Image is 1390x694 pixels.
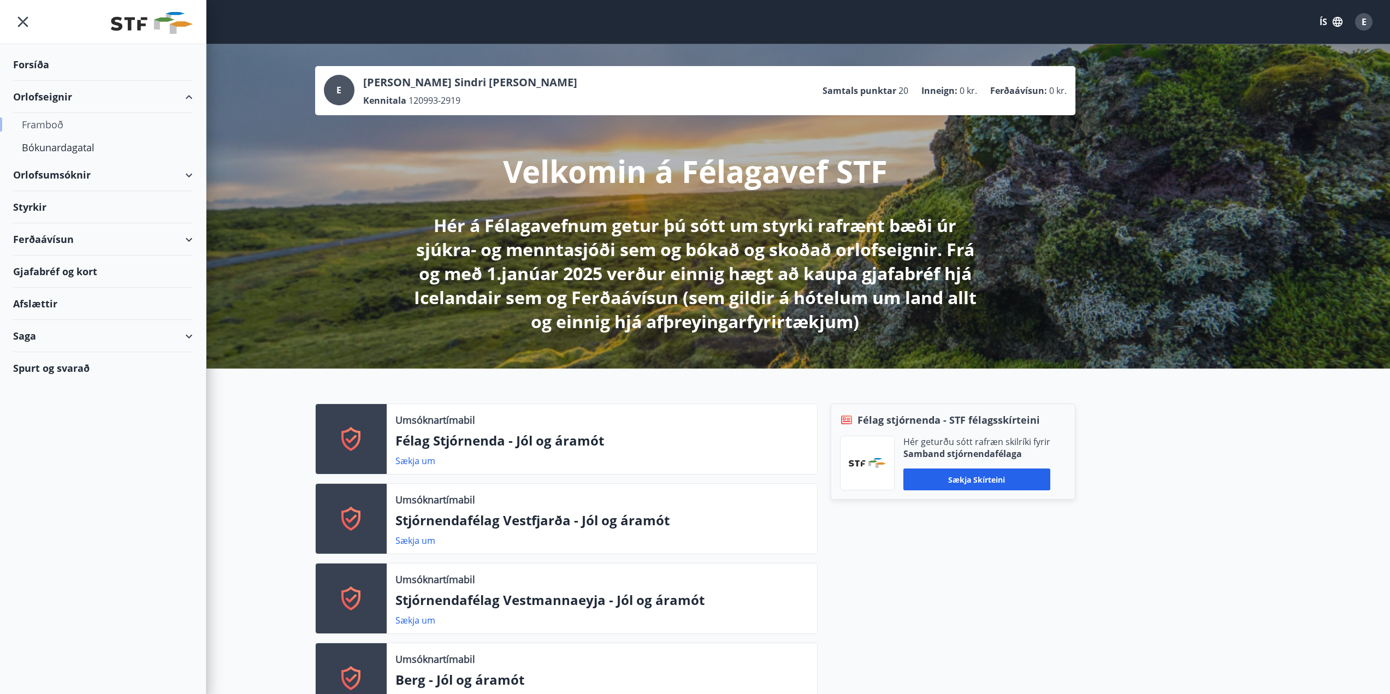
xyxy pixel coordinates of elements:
[395,455,435,467] a: Sækja um
[22,136,184,159] div: Bókunardagatal
[1314,12,1348,32] button: ÍS
[395,614,435,626] a: Sækja um
[921,85,957,97] p: Inneign :
[857,413,1040,427] span: Félag stjórnenda - STF félagsskírteini
[395,493,475,507] p: Umsóknartímabil
[13,49,193,81] div: Forsíða
[13,352,193,384] div: Spurt og svarað
[960,85,977,97] span: 0 kr.
[13,159,193,191] div: Orlofsumsóknir
[407,213,984,334] p: Hér á Félagavefnum getur þú sótt um styrki rafrænt bæði úr sjúkra- og menntasjóði sem og bókað og...
[1351,9,1377,35] button: E
[903,448,1050,460] p: Samband stjórnendafélaga
[823,85,896,97] p: Samtals punktar
[13,256,193,288] div: Gjafabréf og kort
[395,431,808,450] p: Félag Stjórnenda - Jól og áramót
[903,436,1050,448] p: Hér geturðu sótt rafræn skilríki fyrir
[395,652,475,666] p: Umsóknartímabil
[13,191,193,223] div: Styrkir
[849,458,886,468] img: vjCaq2fThgY3EUYqSgpjEiBg6WP39ov69hlhuPVN.png
[363,94,406,106] p: Kennitala
[13,12,33,32] button: menu
[22,113,184,136] div: Framboð
[990,85,1047,97] p: Ferðaávísun :
[503,150,888,192] p: Velkomin á Félagavef STF
[363,75,577,90] p: [PERSON_NAME] Sindri [PERSON_NAME]
[898,85,908,97] span: 20
[1362,16,1367,28] span: E
[336,84,341,96] span: E
[13,223,193,256] div: Ferðaávísun
[395,572,475,586] p: Umsóknartímabil
[903,468,1050,490] button: Sækja skírteini
[395,535,435,547] a: Sækja um
[13,81,193,113] div: Orlofseignir
[395,591,808,609] p: Stjórnendafélag Vestmannaeyja - Jól og áramót
[13,320,193,352] div: Saga
[395,511,808,530] p: Stjórnendafélag Vestfjarða - Jól og áramót
[409,94,460,106] span: 120993-2919
[395,413,475,427] p: Umsóknartímabil
[1049,85,1067,97] span: 0 kr.
[13,288,193,320] div: Afslættir
[111,12,193,34] img: union_logo
[395,671,808,689] p: Berg - Jól og áramót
